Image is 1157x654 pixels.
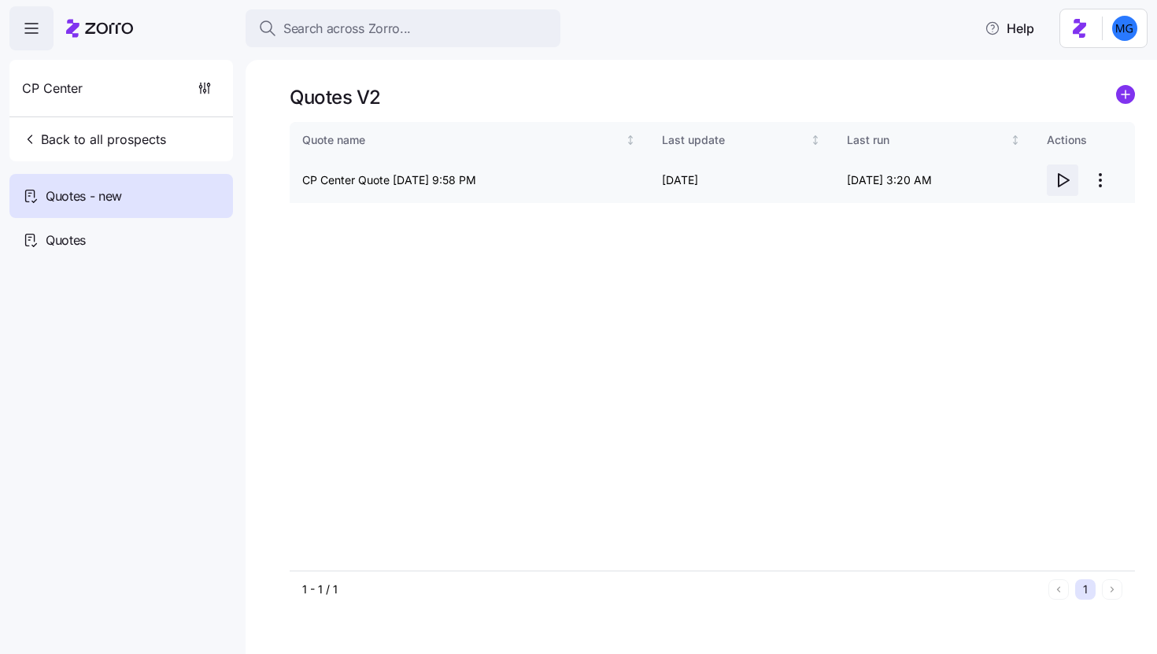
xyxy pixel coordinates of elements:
[246,9,560,47] button: Search across Zorro...
[1048,579,1069,600] button: Previous page
[985,19,1034,38] span: Help
[1116,85,1135,109] a: add icon
[834,158,1034,203] td: [DATE] 3:20 AM
[46,187,122,206] span: Quotes - new
[625,135,636,146] div: Not sorted
[810,135,821,146] div: Not sorted
[649,158,834,203] td: [DATE]
[1075,579,1096,600] button: 1
[290,85,381,109] h1: Quotes V2
[290,158,649,203] td: CP Center Quote [DATE] 9:58 PM
[9,218,233,262] a: Quotes
[46,231,86,250] span: Quotes
[1112,16,1137,41] img: 61c362f0e1d336c60eacb74ec9823875
[972,13,1047,44] button: Help
[847,131,1007,149] div: Last run
[302,131,623,149] div: Quote name
[290,122,649,158] th: Quote nameNot sorted
[1047,131,1122,149] div: Actions
[1010,135,1021,146] div: Not sorted
[22,130,166,149] span: Back to all prospects
[283,19,411,39] span: Search across Zorro...
[22,79,83,98] span: CP Center
[302,582,1042,597] div: 1 - 1 / 1
[649,122,834,158] th: Last updateNot sorted
[834,122,1034,158] th: Last runNot sorted
[662,131,807,149] div: Last update
[9,174,233,218] a: Quotes - new
[16,124,172,155] button: Back to all prospects
[1116,85,1135,104] svg: add icon
[1102,579,1122,600] button: Next page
